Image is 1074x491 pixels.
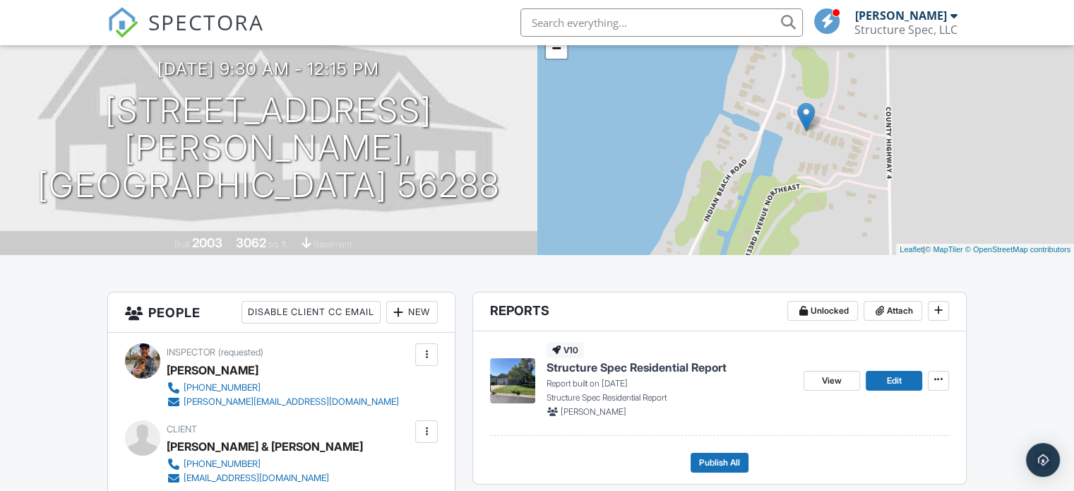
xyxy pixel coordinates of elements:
[900,245,923,254] a: Leaflet
[184,396,399,408] div: [PERSON_NAME][EMAIL_ADDRESS][DOMAIN_NAME]
[386,301,438,324] div: New
[896,244,1074,256] div: |
[546,37,567,59] a: Zoom out
[108,292,455,333] h3: People
[520,8,803,37] input: Search everything...
[268,239,288,249] span: sq. ft.
[157,59,379,78] h3: [DATE] 9:30 am - 12:15 pm
[854,23,957,37] div: Structure Spec, LLC
[107,19,264,49] a: SPECTORA
[965,245,1070,254] a: © OpenStreetMap contributors
[23,92,515,203] h1: [STREET_ADDRESS] [PERSON_NAME], [GEOGRAPHIC_DATA] 56288
[174,239,190,249] span: Built
[1026,443,1060,477] div: Open Intercom Messenger
[167,360,258,381] div: [PERSON_NAME]
[167,381,399,395] a: [PHONE_NUMBER]
[855,8,947,23] div: [PERSON_NAME]
[167,424,197,434] span: Client
[167,347,215,357] span: Inspector
[184,473,329,484] div: [EMAIL_ADDRESS][DOMAIN_NAME]
[184,382,261,394] div: [PHONE_NUMBER]
[167,471,352,485] a: [EMAIL_ADDRESS][DOMAIN_NAME]
[167,457,352,471] a: [PHONE_NUMBER]
[925,245,963,254] a: © MapTiler
[148,7,264,37] span: SPECTORA
[314,239,352,249] span: basement
[167,436,363,457] div: [PERSON_NAME] & [PERSON_NAME]
[241,301,381,324] div: Disable Client CC Email
[107,7,138,38] img: The Best Home Inspection Software - Spectora
[218,347,263,357] span: (requested)
[184,459,261,470] div: [PHONE_NUMBER]
[192,235,222,250] div: 2003
[236,235,266,250] div: 3062
[167,395,399,409] a: [PERSON_NAME][EMAIL_ADDRESS][DOMAIN_NAME]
